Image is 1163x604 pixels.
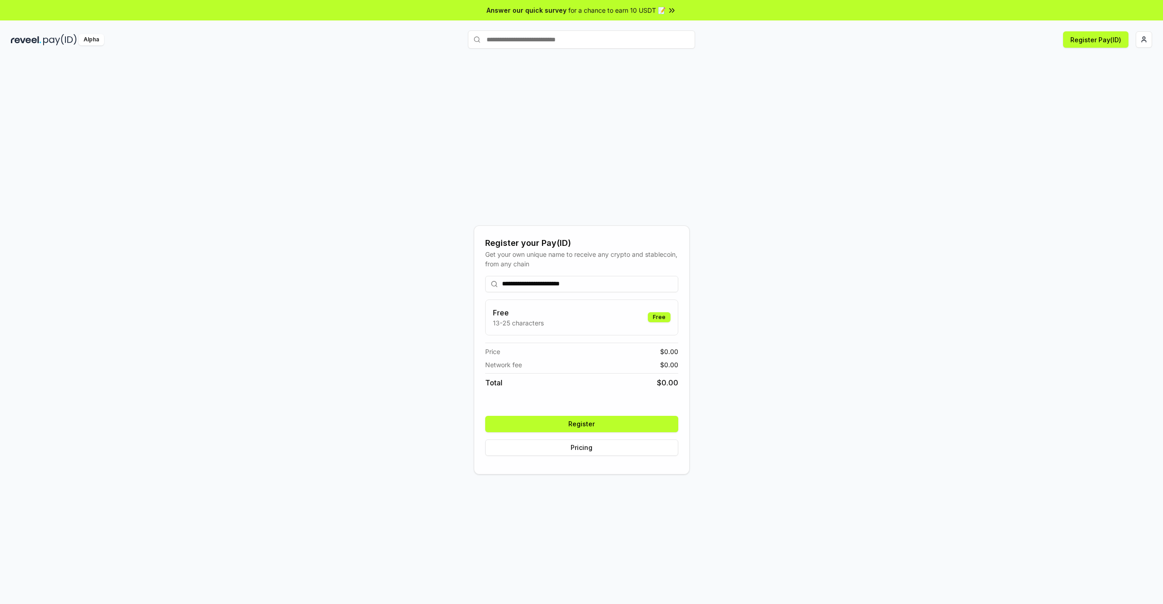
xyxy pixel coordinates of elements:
h3: Free [493,307,544,318]
img: pay_id [43,34,77,45]
span: $ 0.00 [657,377,678,388]
button: Register [485,416,678,432]
span: Price [485,347,500,356]
span: for a chance to earn 10 USDT 📝 [568,5,666,15]
button: Pricing [485,439,678,456]
div: Free [648,312,671,322]
span: $ 0.00 [660,347,678,356]
p: 13-25 characters [493,318,544,328]
div: Register your Pay(ID) [485,237,678,250]
span: $ 0.00 [660,360,678,369]
img: reveel_dark [11,34,41,45]
button: Register Pay(ID) [1063,31,1128,48]
div: Get your own unique name to receive any crypto and stablecoin, from any chain [485,250,678,269]
span: Answer our quick survey [487,5,567,15]
span: Total [485,377,502,388]
span: Network fee [485,360,522,369]
div: Alpha [79,34,104,45]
